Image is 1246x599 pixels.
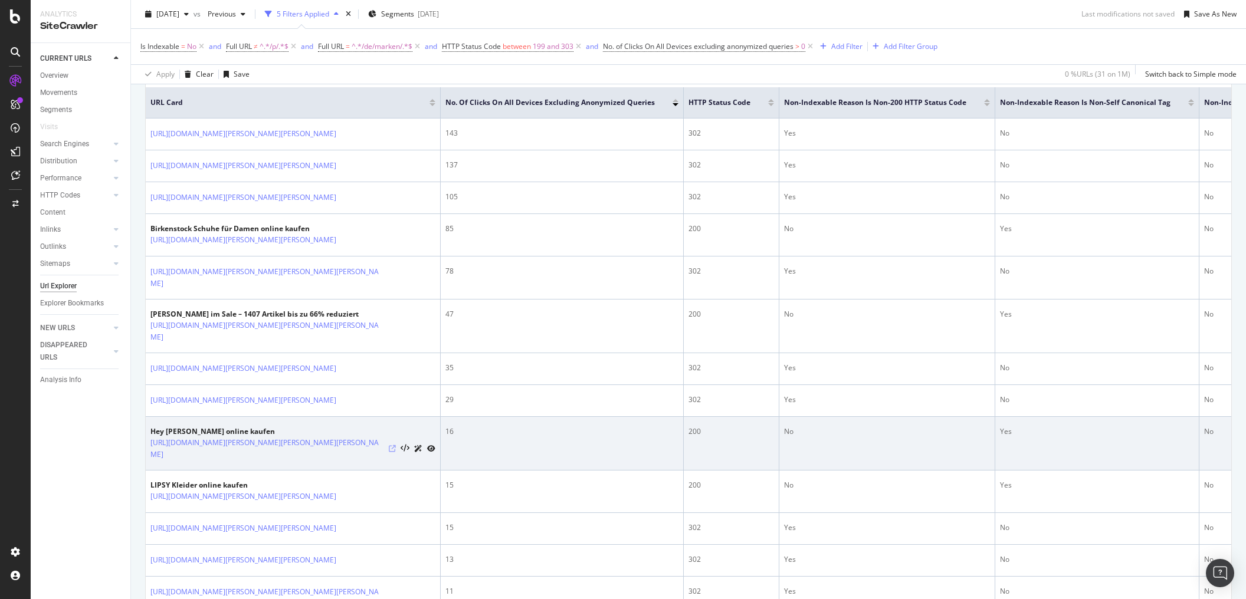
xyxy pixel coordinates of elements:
[180,65,214,84] button: Clear
[784,363,990,373] div: Yes
[343,8,353,20] div: times
[150,160,336,172] a: [URL][DOMAIN_NAME][PERSON_NAME][PERSON_NAME]
[445,394,678,405] div: 29
[1145,69,1237,79] div: Switch back to Simple mode
[40,297,104,310] div: Explorer Bookmarks
[445,309,678,320] div: 47
[445,586,678,597] div: 11
[140,5,194,24] button: [DATE]
[40,104,72,116] div: Segments
[784,480,990,491] div: No
[784,309,990,320] div: No
[445,223,678,234] div: 85
[868,40,937,54] button: Add Filter Group
[1000,223,1194,234] div: Yes
[150,554,336,566] a: [URL][DOMAIN_NAME][PERSON_NAME][PERSON_NAME]
[150,437,384,460] a: [URL][DOMAIN_NAME][PERSON_NAME][PERSON_NAME][PERSON_NAME]
[1194,9,1237,19] div: Save As New
[688,128,774,139] div: 302
[418,9,439,19] div: [DATE]
[40,189,110,202] a: HTTP Codes
[389,445,396,452] a: Visit Online Page
[784,97,966,108] span: Non-Indexable Reason is Non-200 HTTP Status Code
[209,41,221,52] button: and
[442,41,501,51] span: HTTP Status Code
[1081,9,1175,19] div: Last modifications not saved
[219,65,250,84] button: Save
[150,97,427,108] span: URL Card
[688,309,774,320] div: 200
[831,41,863,51] div: Add Filter
[40,258,110,270] a: Sitemaps
[445,480,678,491] div: 15
[156,9,179,19] span: 2025 Aug. 25th
[203,9,236,19] span: Previous
[688,426,774,437] div: 200
[603,41,793,51] span: No. of Clicks On All Devices excluding anonymized queries
[503,41,531,51] span: between
[226,41,252,51] span: Full URL
[40,172,81,185] div: Performance
[40,138,110,150] a: Search Engines
[150,234,336,246] a: [URL][DOMAIN_NAME][PERSON_NAME][PERSON_NAME]
[1000,522,1194,533] div: No
[688,554,774,565] div: 302
[150,266,384,289] a: [URL][DOMAIN_NAME][PERSON_NAME][PERSON_NAME][PERSON_NAME]
[784,586,990,597] div: Yes
[140,65,175,84] button: Apply
[301,41,313,51] div: and
[1000,160,1194,170] div: No
[688,223,774,234] div: 200
[40,121,70,133] a: Visits
[801,38,805,55] span: 0
[688,522,774,533] div: 302
[150,480,388,491] div: LIPSY Kleider online kaufen
[40,9,121,19] div: Analytics
[425,41,437,51] div: and
[150,320,384,343] a: [URL][DOMAIN_NAME][PERSON_NAME][PERSON_NAME][PERSON_NAME]
[784,522,990,533] div: Yes
[40,280,122,292] a: Url Explorer
[277,9,329,19] div: 5 Filters Applied
[688,394,774,405] div: 302
[150,491,336,502] a: [URL][DOMAIN_NAME][PERSON_NAME][PERSON_NAME]
[187,38,196,55] span: No
[688,363,774,373] div: 302
[40,297,122,310] a: Explorer Bookmarks
[533,38,573,55] span: 199 and 303
[784,266,990,277] div: Yes
[1000,192,1194,202] div: No
[40,223,110,236] a: Inlinks
[425,41,437,52] button: and
[784,554,990,565] div: Yes
[784,128,990,139] div: Yes
[784,192,990,202] div: Yes
[1000,426,1194,437] div: Yes
[150,426,435,437] div: Hey [PERSON_NAME] online kaufen
[40,155,110,167] a: Distribution
[1000,480,1194,491] div: Yes
[445,363,678,373] div: 35
[150,128,336,140] a: [URL][DOMAIN_NAME][PERSON_NAME][PERSON_NAME]
[40,52,91,65] div: CURRENT URLS
[688,586,774,597] div: 302
[381,9,414,19] span: Segments
[181,41,185,51] span: =
[40,322,75,334] div: NEW URLS
[40,121,58,133] div: Visits
[40,206,65,219] div: Content
[40,189,80,202] div: HTTP Codes
[1000,309,1194,320] div: Yes
[445,266,678,277] div: 78
[414,442,422,455] a: AI Url Details
[784,394,990,405] div: Yes
[40,138,89,150] div: Search Engines
[40,241,110,253] a: Outlinks
[40,172,110,185] a: Performance
[586,41,598,52] button: and
[140,41,179,51] span: Is Indexable
[1000,97,1170,108] span: Non-Indexable Reason is Non-Self Canonical Tag
[40,258,70,270] div: Sitemaps
[40,223,61,236] div: Inlinks
[40,155,77,167] div: Distribution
